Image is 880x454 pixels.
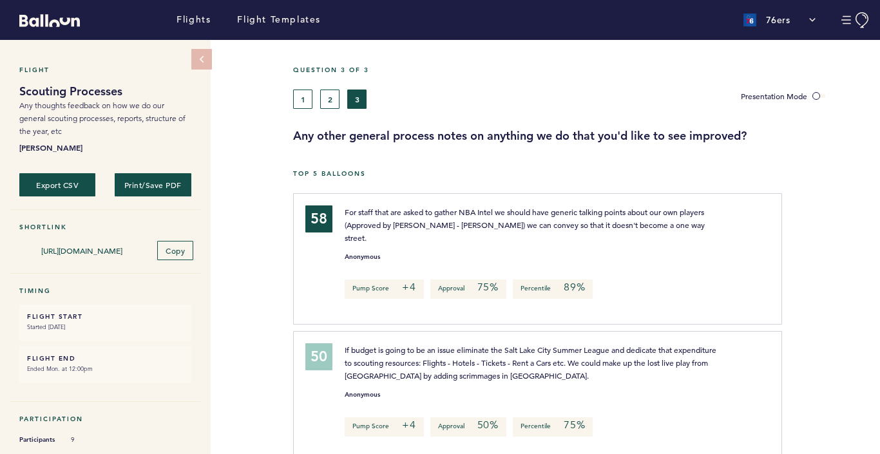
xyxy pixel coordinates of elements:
[27,312,184,321] h6: FLIGHT START
[19,173,95,196] button: Export CSV
[305,205,332,232] div: 58
[345,254,380,260] small: Anonymous
[293,169,870,178] h5: Top 5 Balloons
[477,419,499,431] em: 50%
[564,419,585,431] em: 75%
[741,91,807,101] span: Presentation Mode
[841,12,870,28] button: Manage Account
[320,90,340,109] button: 2
[19,100,186,136] span: Any thoughts feedback on how we do our general scouting processes, reports, structure of the year...
[345,279,424,299] p: Pump Score
[19,141,191,154] b: [PERSON_NAME]
[513,279,593,299] p: Percentile
[115,173,191,196] button: Print/Save PDF
[347,90,367,109] button: 3
[19,433,58,446] span: Participants
[19,415,191,423] h5: Participation
[305,343,332,370] div: 50
[177,13,211,27] a: Flights
[345,345,718,381] span: If budget is going to be an issue eliminate the Salt Lake City Summer League and dedicate that ex...
[430,417,506,437] p: Approval
[402,419,416,431] em: +4
[71,435,110,444] span: 9
[766,14,790,26] p: 76ers
[27,321,184,334] small: Started [DATE]
[19,14,80,27] svg: Balloon
[345,392,380,398] small: Anonymous
[293,128,870,144] h3: Any other general process notes on anything we do that you'd like to see improved?
[402,281,416,294] em: +4
[19,84,191,99] h1: Scouting Processes
[293,90,312,109] button: 1
[564,281,585,294] em: 89%
[10,13,80,26] a: Balloon
[166,245,185,256] span: Copy
[513,417,593,437] p: Percentile
[27,363,184,375] small: Ended Mon. at 12:00pm
[345,417,424,437] p: Pump Score
[477,281,499,294] em: 75%
[430,279,506,299] p: Approval
[157,241,193,260] button: Copy
[27,354,184,363] h6: FLIGHT END
[737,7,823,33] button: 76ers
[293,66,870,74] h5: Question 3 of 3
[19,66,191,74] h5: Flight
[19,287,191,295] h5: Timing
[237,13,321,27] a: Flight Templates
[19,223,191,231] h5: Shortlink
[345,207,707,243] span: For staff that are asked to gather NBA Intel we should have generic talking points about our own ...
